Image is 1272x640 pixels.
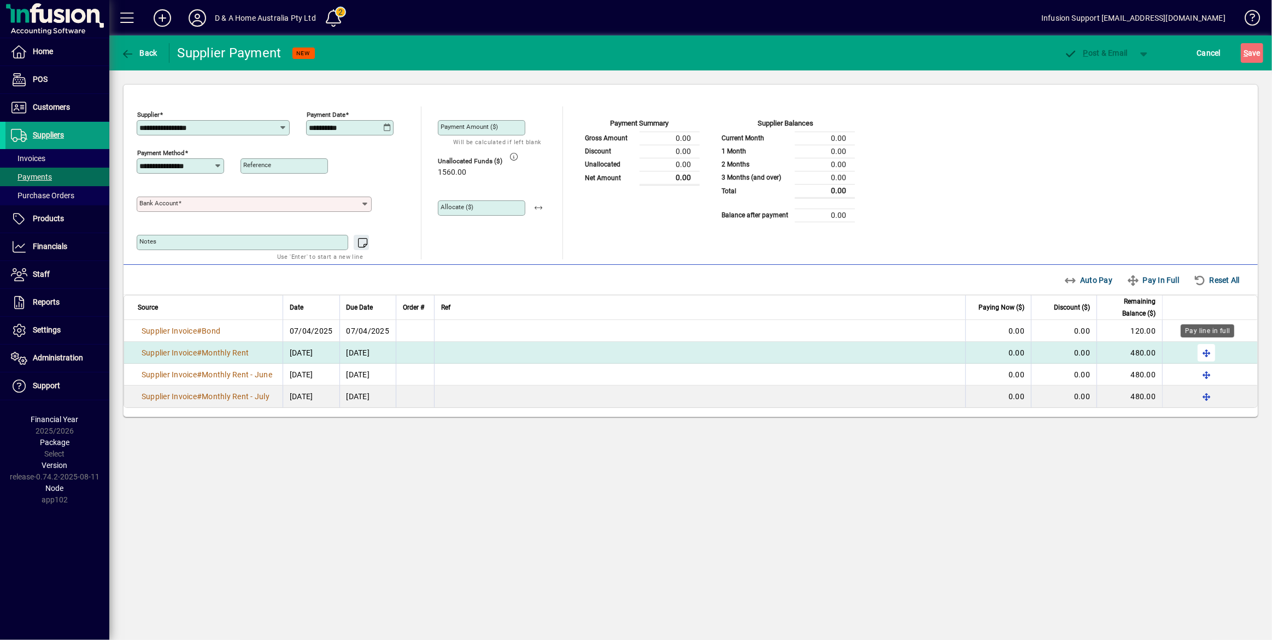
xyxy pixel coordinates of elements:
td: 3 Months (and over) [716,171,795,184]
a: Home [5,38,109,66]
span: 0.00 [1074,327,1090,335]
span: Supplier Invoice [142,348,197,357]
button: Add [145,8,180,28]
span: 0.00 [1074,392,1090,401]
span: Invoices [11,154,45,163]
mat-label: Allocate ($) [441,203,473,211]
span: [DATE] [290,370,313,379]
app-page-header-button: Back [109,43,169,63]
td: Net Amount [579,171,640,185]
span: Home [33,47,53,56]
span: ave [1244,44,1261,62]
span: Supplier Invoice [142,370,197,379]
span: Administration [33,353,83,362]
mat-label: Reference [243,161,271,169]
button: Back [118,43,160,63]
span: Cancel [1197,44,1221,62]
a: Purchase Orders [5,186,109,205]
span: 1560.00 [438,168,466,177]
a: Products [5,205,109,233]
app-page-summary-card: Supplier Balances [716,106,855,222]
span: Purchase Orders [11,191,74,200]
span: [DATE] [290,392,313,401]
span: Pay In Full [1127,271,1179,289]
a: Invoices [5,149,109,168]
a: Knowledge Base [1236,2,1258,38]
a: POS [5,66,109,93]
span: P [1083,49,1088,57]
button: Post & Email [1059,43,1133,63]
span: 0.00 [1074,370,1090,379]
span: # [197,392,202,401]
span: Order # [403,301,424,313]
button: Profile [180,8,215,28]
span: Supplier Invoice [142,392,197,401]
span: Node [46,484,64,493]
mat-label: Supplier [137,111,160,118]
span: Due Date [347,301,373,313]
span: Financials [33,242,67,251]
span: 0.00 [1074,348,1090,357]
a: Supplier Invoice#Bond [138,325,224,337]
a: Administration [5,345,109,372]
a: Support [5,372,109,400]
span: S [1244,49,1248,57]
span: Remaining Balance ($) [1104,295,1156,319]
td: 2 Months [716,158,795,171]
td: Current Month [716,132,795,145]
mat-label: Payment Date [307,111,345,118]
td: Balance after payment [716,209,795,222]
span: # [197,370,202,379]
span: Staff [33,270,50,278]
div: Payment Summary [579,118,700,132]
span: Discount ($) [1054,301,1090,313]
td: 0.00 [640,158,700,171]
span: Monthly Rent [202,348,249,357]
td: [DATE] [339,364,396,386]
span: Reports [33,298,60,306]
a: Supplier Invoice#Monthly Rent - June [138,369,276,381]
a: Payments [5,168,109,186]
span: 120.00 [1131,327,1156,335]
mat-hint: Use 'Enter' to start a new line [277,250,363,263]
span: # [197,327,202,335]
span: # [197,348,202,357]
td: 0.00 [795,145,855,158]
td: 0.00 [640,145,700,158]
span: Products [33,214,64,223]
span: Financial Year [31,415,79,424]
span: NEW [297,50,310,57]
td: Gross Amount [579,132,640,145]
a: Settings [5,317,109,344]
span: Settings [33,325,61,334]
span: Unallocated Funds ($) [438,158,503,165]
span: [DATE] [290,348,313,357]
td: 1 Month [716,145,795,158]
a: Supplier Invoice#Monthly Rent - July [138,390,273,402]
a: Financials [5,233,109,260]
span: Suppliers [33,131,64,139]
span: Customers [33,103,70,111]
span: 480.00 [1131,370,1156,379]
td: [DATE] [339,342,396,364]
span: Bond [202,327,220,335]
a: Customers [5,94,109,121]
a: Reports [5,289,109,316]
td: 0.00 [795,209,855,222]
mat-label: Payment method [137,149,185,157]
button: Save [1241,43,1263,63]
span: Date [290,301,303,313]
button: Pay In Full [1122,270,1183,290]
span: 0.00 [1009,327,1024,335]
span: 0.00 [1009,348,1024,357]
span: 07/04/2025 [290,327,333,335]
span: Source [138,301,158,313]
span: POS [33,75,48,84]
td: 0.00 [640,171,700,185]
a: Supplier Invoice#Monthly Rent [138,347,253,359]
span: Monthly Rent - June [202,370,272,379]
app-page-summary-card: Payment Summary [579,106,700,186]
div: Supplier Balances [716,118,855,132]
mat-hint: Will be calculated if left blank [453,135,541,148]
td: 0.00 [795,171,855,184]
